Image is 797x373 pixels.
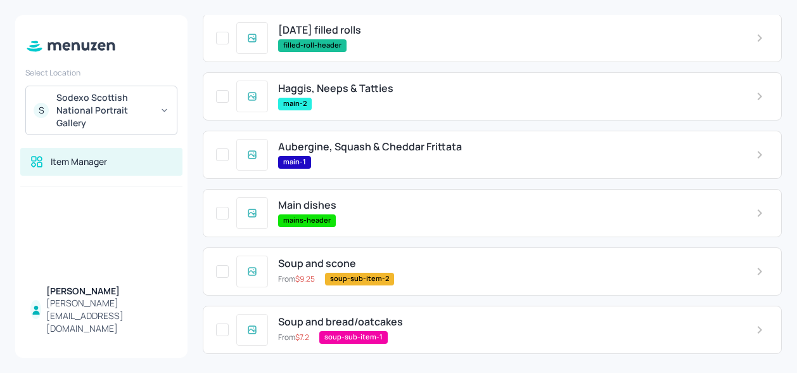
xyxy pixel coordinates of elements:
span: main-1 [278,157,311,167]
span: Aubergine, Squash & Cheddar Frittata [278,141,462,153]
span: mains-header [278,215,336,226]
span: filled-roll-header [278,40,347,51]
span: [DATE] filled rolls [278,24,361,36]
div: Item Manager [51,155,107,168]
span: Soup and bread/oatcakes [278,316,403,328]
span: main-2 [278,98,312,109]
span: $ 9.25 [295,273,315,284]
div: Sodexo Scottish National Portrait Gallery [56,91,152,129]
div: [PERSON_NAME][EMAIL_ADDRESS][DOMAIN_NAME] [46,297,172,335]
span: Soup and scone [278,258,356,270]
span: soup-sub-item-1 [319,332,388,343]
p: From [278,332,309,343]
span: $ 7.2 [295,332,309,343]
div: S [34,103,49,118]
div: Select Location [25,67,177,78]
span: Haggis, Neeps & Tatties [278,82,393,95]
span: Main dishes [278,199,336,211]
span: soup-sub-item-2 [325,273,394,284]
p: From [278,273,315,285]
div: [PERSON_NAME] [46,285,172,298]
